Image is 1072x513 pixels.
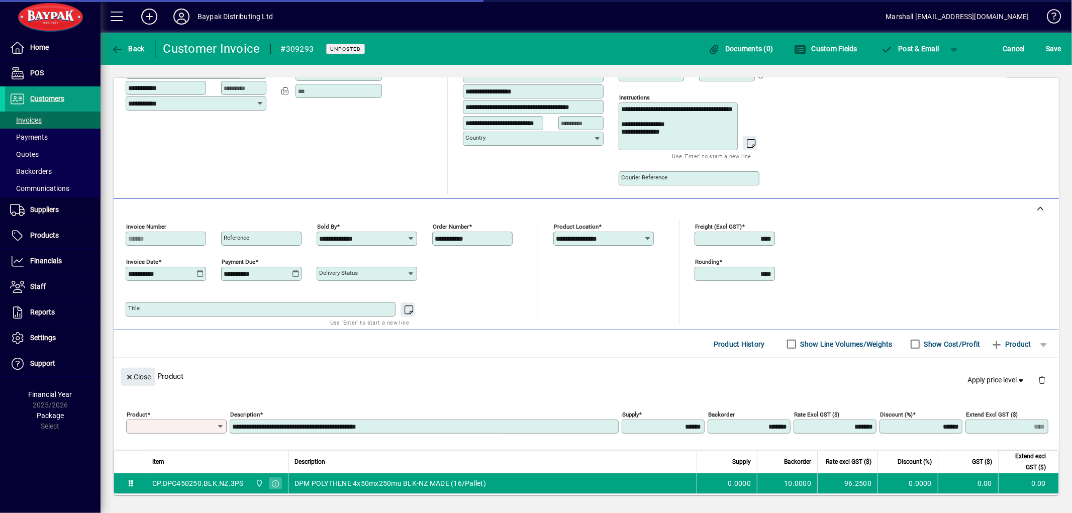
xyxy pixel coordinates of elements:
[5,61,101,86] a: POS
[465,134,485,141] mat-label: Country
[30,231,59,239] span: Products
[5,326,101,351] a: Settings
[253,478,264,489] span: Baypak - Onekawa
[163,41,260,57] div: Customer Invoice
[30,334,56,342] span: Settings
[968,375,1026,385] span: Apply price level
[165,8,198,26] button: Profile
[133,8,165,26] button: Add
[695,223,742,230] mat-label: Freight (excl GST)
[998,473,1058,493] td: 0.00
[5,223,101,248] a: Products
[876,40,944,58] button: Post & Email
[792,40,860,58] button: Custom Fields
[10,116,42,124] span: Invoices
[121,368,155,386] button: Close
[622,411,639,418] mat-label: Supply
[433,223,469,230] mat-label: Order number
[5,197,101,223] a: Suppliers
[295,456,325,467] span: Description
[101,40,156,58] app-page-header-button: Back
[672,150,751,162] mat-hint: Use 'Enter' to start a new line
[1039,2,1059,35] a: Knowledge Base
[111,45,145,53] span: Back
[30,257,62,265] span: Financials
[10,167,52,175] span: Backorders
[5,146,101,163] a: Quotes
[708,411,735,418] mat-label: Backorder
[621,174,667,181] mat-label: Courier Reference
[1030,375,1054,384] app-page-header-button: Delete
[224,234,249,241] mat-label: Reference
[119,372,158,381] app-page-header-button: Close
[899,45,903,53] span: P
[330,317,409,328] mat-hint: Use 'Enter' to start a new line
[799,339,893,349] label: Show Line Volumes/Weights
[794,45,857,53] span: Custom Fields
[554,223,599,230] mat-label: Product location
[878,473,938,493] td: 0.0000
[5,180,101,197] a: Communications
[972,456,992,467] span: GST ($)
[784,478,811,488] span: 10.0000
[319,269,358,276] mat-label: Delivery status
[30,308,55,316] span: Reports
[125,369,151,385] span: Close
[295,478,486,488] span: DPM POLYTHENE 4x50mx250mu BLK-NZ MADE (16/Pallet)
[109,40,147,58] button: Back
[30,69,44,77] span: POS
[922,339,981,349] label: Show Cost/Profit
[898,456,932,467] span: Discount (%)
[281,41,314,57] div: #309293
[152,456,164,467] span: Item
[714,336,765,352] span: Product History
[728,478,751,488] span: 0.0000
[938,473,998,493] td: 0.00
[30,206,59,214] span: Suppliers
[880,411,913,418] mat-label: Discount (%)
[619,94,650,101] mat-label: Instructions
[695,258,719,265] mat-label: Rounding
[991,336,1031,352] span: Product
[966,411,1018,418] mat-label: Extend excl GST ($)
[5,163,101,180] a: Backorders
[1046,41,1061,57] span: ave
[317,223,337,230] mat-label: Sold by
[826,456,871,467] span: Rate excl GST ($)
[784,456,811,467] span: Backorder
[127,411,147,418] mat-label: Product
[126,258,158,265] mat-label: Invoice date
[222,258,255,265] mat-label: Payment due
[30,94,64,102] span: Customers
[732,456,751,467] span: Supply
[30,282,46,290] span: Staff
[5,249,101,274] a: Financials
[30,359,55,367] span: Support
[5,35,101,60] a: Home
[1001,40,1028,58] button: Cancel
[10,150,39,158] span: Quotes
[881,45,939,53] span: ost & Email
[5,300,101,325] a: Reports
[886,9,1029,25] div: Marshall [EMAIL_ADDRESS][DOMAIN_NAME]
[5,129,101,146] a: Payments
[1003,41,1025,57] span: Cancel
[37,412,64,420] span: Package
[128,304,140,312] mat-label: Title
[1046,45,1050,53] span: S
[1030,368,1054,392] button: Delete
[10,133,48,141] span: Payments
[824,478,871,488] div: 96.2500
[29,390,72,398] span: Financial Year
[986,335,1036,353] button: Product
[5,112,101,129] a: Invoices
[706,40,776,58] button: Documents (0)
[10,184,69,192] span: Communications
[198,9,273,25] div: Baypak Distributing Ltd
[964,371,1030,389] button: Apply price level
[114,358,1059,394] div: Product
[1005,451,1046,473] span: Extend excl GST ($)
[230,411,260,418] mat-label: Description
[330,46,361,52] span: Unposted
[1043,40,1064,58] button: Save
